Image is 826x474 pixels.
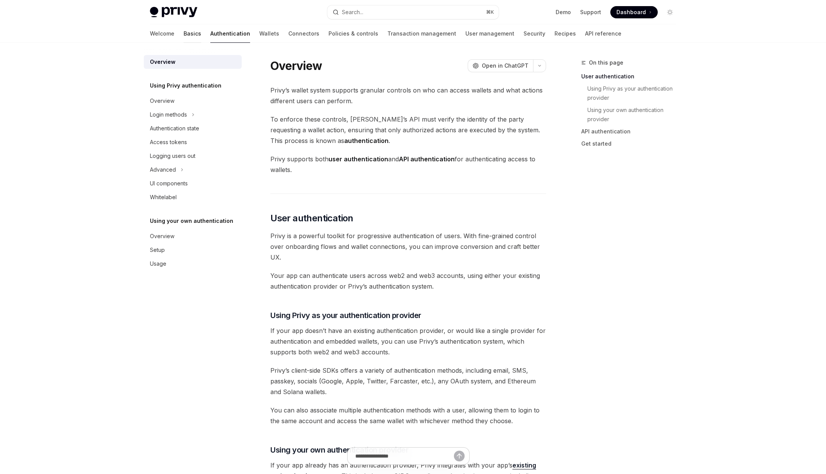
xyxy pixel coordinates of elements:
[210,24,250,43] a: Authentication
[144,122,242,135] a: Authentication state
[150,96,174,106] div: Overview
[581,138,682,150] a: Get started
[270,212,353,224] span: User authentication
[327,5,499,19] button: Search...⌘K
[270,85,546,106] span: Privy’s wallet system supports granular controls on who can access wallets and what actions diffe...
[465,24,514,43] a: User management
[610,6,658,18] a: Dashboard
[270,445,408,455] span: Using your own authentication provider
[580,8,601,16] a: Support
[150,110,187,119] div: Login methods
[587,83,682,104] a: Using Privy as your authentication provider
[585,24,621,43] a: API reference
[486,9,494,15] span: ⌘ K
[144,149,242,163] a: Logging users out
[150,179,188,188] div: UI components
[270,310,421,321] span: Using Privy as your authentication provider
[524,24,545,43] a: Security
[150,232,174,241] div: Overview
[150,81,221,90] h5: Using Privy authentication
[150,138,187,147] div: Access tokens
[581,125,682,138] a: API authentication
[482,62,528,70] span: Open in ChatGPT
[150,7,197,18] img: light logo
[150,57,176,67] div: Overview
[144,257,242,271] a: Usage
[399,155,455,163] strong: API authentication
[150,193,177,202] div: Whitelabel
[144,55,242,69] a: Overview
[150,124,199,133] div: Authentication state
[664,6,676,18] button: Toggle dark mode
[270,325,546,357] span: If your app doesn’t have an existing authentication provider, or would like a single provider for...
[554,24,576,43] a: Recipes
[587,104,682,125] a: Using your own authentication provider
[270,405,546,426] span: You can also associate multiple authentication methods with a user, allowing them to login to the...
[270,270,546,292] span: Your app can authenticate users across web2 and web3 accounts, using either your existing authent...
[581,70,682,83] a: User authentication
[589,58,623,67] span: On this page
[328,155,388,163] strong: user authentication
[150,216,233,226] h5: Using your own authentication
[150,259,166,268] div: Usage
[144,135,242,149] a: Access tokens
[270,59,322,73] h1: Overview
[328,24,378,43] a: Policies & controls
[150,165,176,174] div: Advanced
[468,59,533,72] button: Open in ChatGPT
[144,94,242,108] a: Overview
[454,451,465,461] button: Send message
[270,365,546,397] span: Privy’s client-side SDKs offers a variety of authentication methods, including email, SMS, passke...
[270,114,546,146] span: To enforce these controls, [PERSON_NAME]’s API must verify the identity of the party requesting a...
[288,24,319,43] a: Connectors
[259,24,279,43] a: Wallets
[150,151,195,161] div: Logging users out
[616,8,646,16] span: Dashboard
[150,24,174,43] a: Welcome
[144,229,242,243] a: Overview
[556,8,571,16] a: Demo
[144,190,242,204] a: Whitelabel
[150,245,165,255] div: Setup
[387,24,456,43] a: Transaction management
[270,231,546,263] span: Privy is a powerful toolkit for progressive authentication of users. With fine-grained control ov...
[144,243,242,257] a: Setup
[344,137,389,144] strong: authentication
[342,8,363,17] div: Search...
[184,24,201,43] a: Basics
[270,154,546,175] span: Privy supports both and for authenticating access to wallets.
[144,177,242,190] a: UI components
